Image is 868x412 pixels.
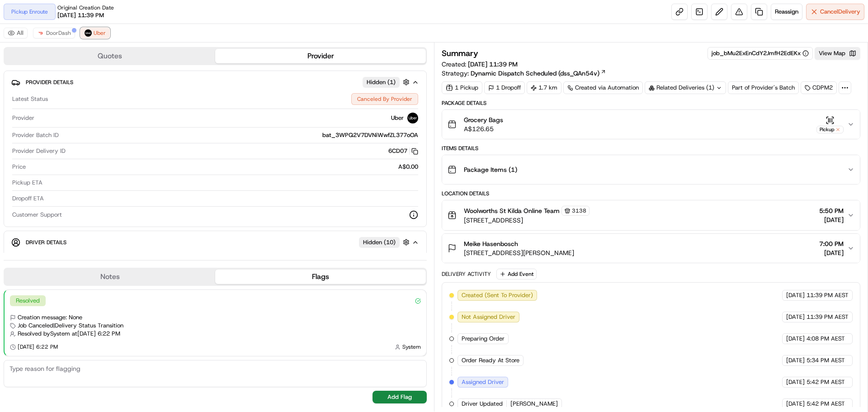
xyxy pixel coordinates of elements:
h3: Summary [442,49,478,57]
span: [DATE] [786,313,805,321]
div: 1 Dropoff [484,81,525,94]
span: [DATE] [786,400,805,408]
span: System [402,343,421,350]
img: uber-new-logo.jpeg [85,29,92,37]
span: [DATE] 6:22 PM [18,343,58,350]
span: A$0.00 [398,163,418,171]
span: 5:50 PM [819,206,844,215]
span: Provider Details [26,79,73,86]
span: [DATE] [819,248,844,257]
span: Original Creation Date [57,4,114,11]
div: Delivery Activity [442,270,491,278]
div: CDPM2 [801,81,837,94]
div: Items Details [442,145,860,152]
span: Uber [391,114,404,122]
span: [STREET_ADDRESS] [464,216,590,225]
button: Reassign [771,4,802,20]
span: Creation message: None [18,313,82,322]
div: Location Details [442,190,860,197]
button: Hidden (1) [363,76,412,88]
div: Package Details [442,99,860,107]
button: Hidden (10) [359,237,412,248]
span: Woolworths St Kilda Online Team [464,206,560,215]
span: [DATE] [786,291,805,299]
button: Notes [5,270,215,284]
span: [DATE] [786,356,805,365]
button: CancelDelivery [806,4,864,20]
button: Pickup [816,116,844,133]
div: Related Deliveries (1) [645,81,726,94]
span: [DATE] 11:39 PM [57,11,104,19]
button: job_bMu2ExEnCdY2JmfH2EdEKx [712,49,809,57]
span: Meike Hasenbosch [464,239,518,248]
span: Grocery Bags [464,115,503,124]
span: Provider Delivery ID [12,147,66,155]
span: Assigned Driver [462,378,504,386]
span: Provider [12,114,34,122]
button: 6CD07 [388,147,418,155]
a: Dynamic Dispatch Scheduled (dss_QAn54v) [471,69,606,78]
span: [DATE] [819,215,844,224]
span: Resolved by System [18,330,70,338]
button: Provider DetailsHidden (1) [11,75,419,90]
div: 1.7 km [527,81,561,94]
span: Price [12,163,26,171]
span: Job Canceled | Delivery Status Transition [18,322,123,330]
button: Meike Hasenbosch[STREET_ADDRESS][PERSON_NAME]7:00 PM[DATE] [442,234,860,263]
span: 11:39 PM AEST [807,313,849,321]
span: Hidden ( 1 ) [367,78,396,86]
button: Add Flag [373,391,427,403]
span: 5:42 PM AEST [807,400,845,408]
span: Dropoff ETA [12,194,44,203]
span: Order Ready At Store [462,356,519,365]
span: Customer Support [12,211,62,219]
span: Driver Updated [462,400,503,408]
span: A$126.65 [464,124,503,133]
span: at [DATE] 6:22 PM [72,330,120,338]
span: Uber [94,29,106,37]
span: Provider Batch ID [12,131,59,139]
span: 4:08 PM AEST [807,335,845,343]
span: 5:42 PM AEST [807,378,845,386]
span: [PERSON_NAME] [510,400,558,408]
button: Grocery BagsA$126.65Pickup [442,110,860,139]
button: Woolworths St Kilda Online Team3138[STREET_ADDRESS]5:50 PM[DATE] [442,200,860,230]
span: 7:00 PM [819,239,844,248]
button: View Map [815,47,860,60]
span: Pickup ETA [12,179,42,187]
button: Package Items (1) [442,155,860,184]
span: Preparing Order [462,335,505,343]
div: Strategy: [442,69,606,78]
span: 11:39 PM AEST [807,291,849,299]
button: DoorDash [33,28,75,38]
span: Package Items ( 1 ) [464,165,517,174]
span: 5:34 PM AEST [807,356,845,365]
span: bat_3WPQ2V7DVNiWwfZL377oOA [322,131,418,139]
button: Add Event [496,269,537,279]
span: [STREET_ADDRESS][PERSON_NAME] [464,248,574,257]
span: Cancel Delivery [820,8,860,16]
span: Not Assigned Driver [462,313,515,321]
span: Driver Details [26,239,66,246]
span: [DATE] [786,378,805,386]
span: Reassign [775,8,798,16]
button: Flags [215,270,426,284]
span: DoorDash [46,29,71,37]
button: Provider [215,49,426,63]
span: Hidden ( 10 ) [363,238,396,246]
div: 1 Pickup [442,81,482,94]
img: uber-new-logo.jpeg [407,113,418,123]
div: Resolved [10,295,46,306]
img: doordash_logo_v2.png [37,29,44,37]
div: Pickup [816,126,844,133]
span: Created: [442,60,518,69]
button: All [4,28,28,38]
span: [DATE] [786,335,805,343]
button: Quotes [5,49,215,63]
button: Driver DetailsHidden (10) [11,235,419,250]
button: Uber [80,28,110,38]
a: Created via Automation [563,81,643,94]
